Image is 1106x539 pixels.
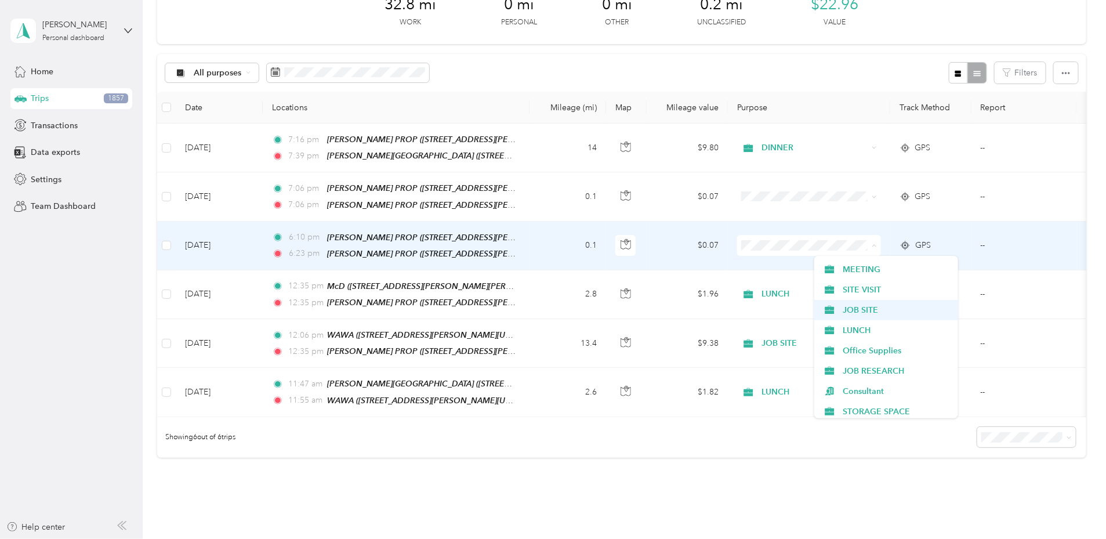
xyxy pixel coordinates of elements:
[31,173,61,186] span: Settings
[327,379,660,389] span: [PERSON_NAME][GEOGRAPHIC_DATA] ([STREET_ADDRESS][PERSON_NAME][US_STATE])
[327,298,735,308] span: [PERSON_NAME] PROP ([STREET_ADDRESS][PERSON_NAME][PERSON_NAME][PERSON_NAME][US_STATE])
[843,284,950,296] span: SITE VISIT
[890,92,971,124] th: Track Method
[176,124,263,172] td: [DATE]
[31,120,78,132] span: Transactions
[605,17,629,28] p: Other
[176,172,263,221] td: [DATE]
[289,198,322,211] span: 7:06 pm
[728,92,890,124] th: Purpose
[647,222,728,270] td: $0.07
[971,319,1077,368] td: --
[761,337,868,350] span: JOB SITE
[530,222,606,270] td: 0.1
[327,183,760,193] span: [PERSON_NAME] PROP ([STREET_ADDRESS][PERSON_NAME][PERSON_NAME], [GEOGRAPHIC_DATA], [US_STATE])
[327,135,735,144] span: [PERSON_NAME] PROP ([STREET_ADDRESS][PERSON_NAME][PERSON_NAME][PERSON_NAME][US_STATE])
[530,368,606,417] td: 2.6
[971,270,1077,319] td: --
[530,124,606,172] td: 14
[289,296,322,309] span: 12:35 pm
[6,521,66,533] button: Help center
[327,233,735,243] span: [PERSON_NAME] PROP ([STREET_ADDRESS][PERSON_NAME][PERSON_NAME][PERSON_NAME][US_STATE])
[761,288,868,301] span: LUNCH
[289,394,322,407] span: 11:55 am
[843,324,950,337] span: LUNCH
[157,432,235,443] span: Showing 6 out of 6 trips
[289,345,322,358] span: 12:35 pm
[176,319,263,368] td: [DATE]
[327,281,755,291] span: McD ([STREET_ADDRESS][PERSON_NAME][PERSON_NAME][PERSON_NAME] , [GEOGRAPHIC_DATA], [US_STATE])
[42,19,115,31] div: [PERSON_NAME]
[1041,474,1106,539] iframe: Everlance-gr Chat Button Frame
[647,319,728,368] td: $9.38
[530,92,606,124] th: Mileage (mi)
[697,17,746,28] p: Unclassified
[327,396,540,406] span: WAWA ([STREET_ADDRESS][PERSON_NAME][US_STATE])
[647,124,728,172] td: $9.80
[176,368,263,417] td: [DATE]
[647,92,728,124] th: Mileage value
[289,280,322,292] span: 12:35 pm
[289,378,322,390] span: 11:47 am
[289,329,322,342] span: 12:06 pm
[289,133,322,146] span: 7:16 pm
[176,270,263,319] td: [DATE]
[530,270,606,319] td: 2.8
[194,69,242,77] span: All purposes
[400,17,421,28] p: Work
[31,92,49,104] span: Trips
[31,66,53,78] span: Home
[289,182,322,195] span: 7:06 pm
[971,222,1077,270] td: --
[327,346,735,356] span: [PERSON_NAME] PROP ([STREET_ADDRESS][PERSON_NAME][PERSON_NAME][PERSON_NAME][US_STATE])
[289,247,322,260] span: 6:23 pm
[327,330,540,340] span: WAWA ([STREET_ADDRESS][PERSON_NAME][US_STATE])
[104,93,128,104] span: 1857
[761,386,868,399] span: LUNCH
[327,249,760,259] span: [PERSON_NAME] PROP ([STREET_ADDRESS][PERSON_NAME][PERSON_NAME], [GEOGRAPHIC_DATA], [US_STATE])
[971,92,1077,124] th: Report
[263,92,530,124] th: Locations
[530,319,606,368] td: 13.4
[31,200,96,212] span: Team Dashboard
[843,345,950,357] span: Office Supplies
[915,142,931,154] span: GPS
[915,190,931,203] span: GPS
[530,172,606,221] td: 0.1
[824,17,846,28] p: Value
[843,304,950,316] span: JOB SITE
[971,172,1077,221] td: --
[289,150,322,162] span: 7:39 pm
[995,62,1046,84] button: Filters
[647,368,728,417] td: $1.82
[42,35,104,42] div: Personal dashboard
[327,200,735,210] span: [PERSON_NAME] PROP ([STREET_ADDRESS][PERSON_NAME][PERSON_NAME][PERSON_NAME][US_STATE])
[31,146,80,158] span: Data exports
[647,172,728,221] td: $0.07
[915,239,931,252] span: GPS
[176,92,263,124] th: Date
[501,17,537,28] p: Personal
[647,270,728,319] td: $1.96
[606,92,647,124] th: Map
[843,365,950,377] span: JOB RESEARCH
[761,142,868,154] span: DINNER
[843,406,950,418] span: STORAGE SPACE
[843,263,950,276] span: MEETING
[327,151,660,161] span: [PERSON_NAME][GEOGRAPHIC_DATA] ([STREET_ADDRESS][PERSON_NAME][US_STATE])
[843,385,950,397] span: Consultant
[971,368,1077,417] td: --
[176,222,263,270] td: [DATE]
[971,124,1077,172] td: --
[289,231,322,244] span: 6:10 pm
